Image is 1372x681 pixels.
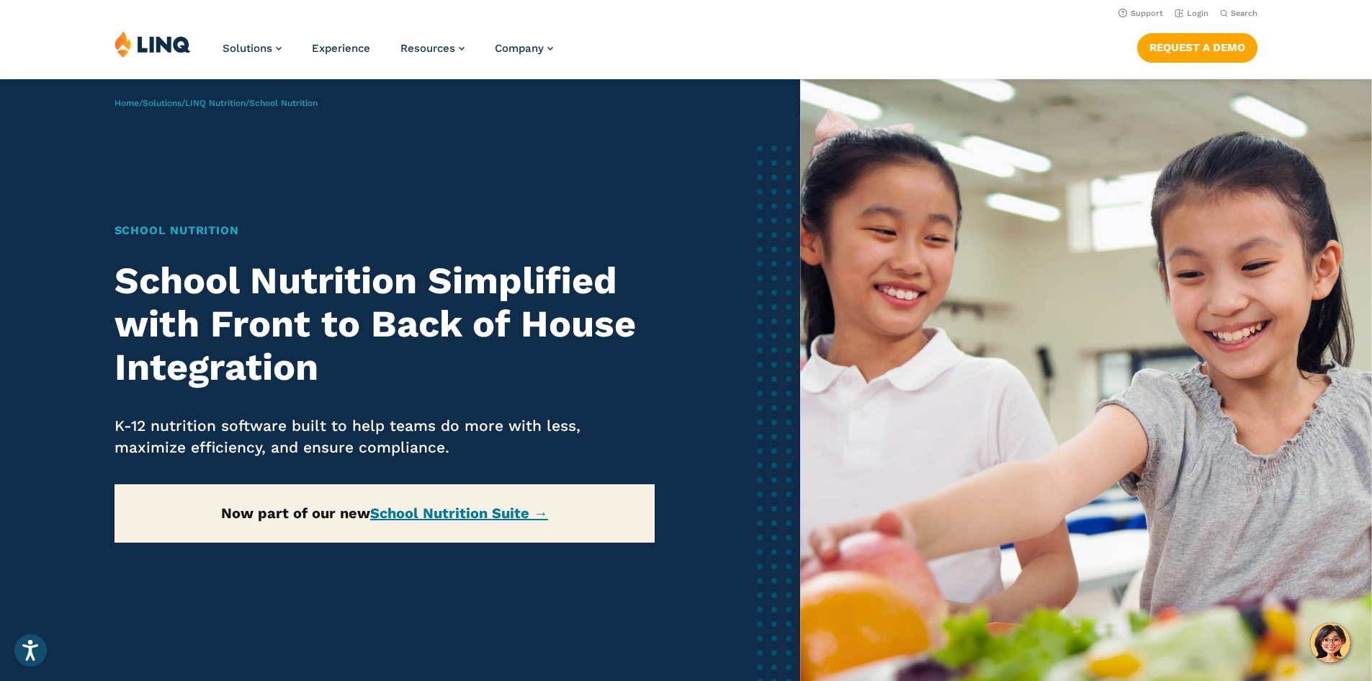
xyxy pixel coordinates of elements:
h2: School Nutrition Simplified with Front to Back of House Integration [115,259,655,388]
a: Resources [400,42,465,55]
img: LINQ | K‑12 Software [115,30,191,58]
span: Resources [400,42,455,55]
button: Open Search Bar [1220,8,1257,19]
p: K-12 nutrition software built to help teams do more with less, maximize efficiency, and ensure co... [115,415,655,458]
span: Company [495,42,544,55]
strong: Now part of our new [221,504,548,522]
a: Login [1175,9,1209,18]
span: / / / [115,98,318,108]
a: Solutions [223,42,282,55]
a: Solutions [143,98,181,108]
nav: Primary Navigation [223,30,553,78]
a: Experience [312,42,370,55]
span: Solutions [223,42,272,55]
a: LINQ Nutrition [185,98,246,108]
span: Search [1231,9,1257,18]
a: Home [115,98,139,108]
a: Support [1118,9,1163,18]
button: Hello, have a question? Let’s chat. [1310,623,1350,663]
a: Company [495,42,553,55]
span: School Nutrition [249,98,318,108]
a: School Nutrition Suite → [370,504,548,522]
nav: Button Navigation [1137,30,1257,62]
h1: School Nutrition [115,222,655,239]
a: Request a Demo [1137,33,1257,62]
